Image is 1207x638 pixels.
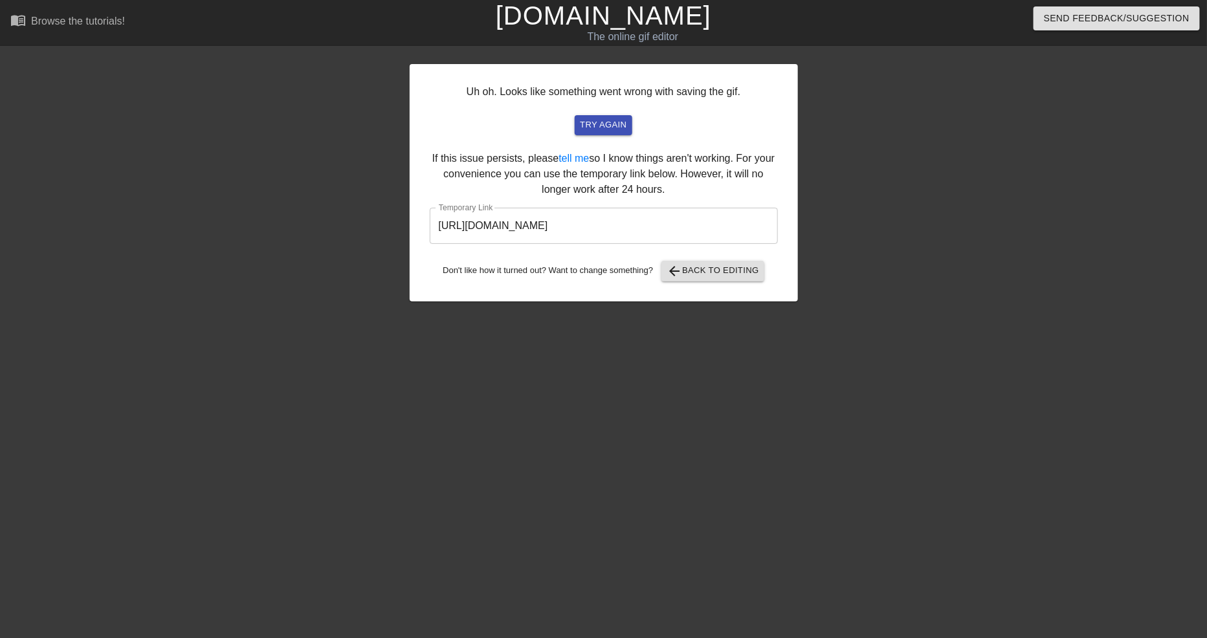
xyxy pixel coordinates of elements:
[1044,10,1190,27] span: Send Feedback/Suggestion
[580,118,626,133] span: try again
[10,12,125,32] a: Browse the tutorials!
[31,16,125,27] div: Browse the tutorials!
[575,115,632,135] button: try again
[430,261,778,281] div: Don't like how it turned out? Want to change something?
[496,1,711,30] a: [DOMAIN_NAME]
[661,261,764,281] button: Back to Editing
[667,263,682,279] span: arrow_back
[409,29,858,45] div: The online gif editor
[559,153,589,164] a: tell me
[410,64,798,302] div: Uh oh. Looks like something went wrong with saving the gif. If this issue persists, please so I k...
[1034,6,1200,30] button: Send Feedback/Suggestion
[10,12,26,28] span: menu_book
[667,263,759,279] span: Back to Editing
[430,208,778,244] input: bare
